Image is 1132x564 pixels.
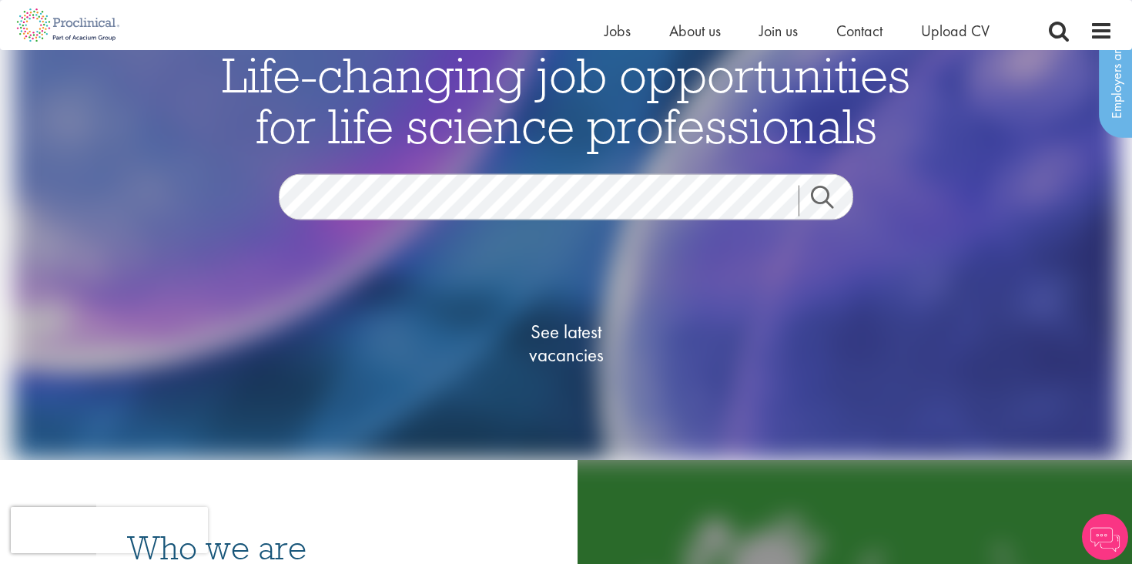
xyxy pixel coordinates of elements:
a: See latestvacancies [489,258,643,428]
span: See latest vacancies [489,320,643,366]
img: Chatbot [1082,514,1128,560]
span: Life-changing job opportunities for life science professionals [222,43,910,156]
a: Contact [836,21,882,41]
a: Job search submit button [799,185,865,216]
a: About us [669,21,721,41]
a: Join us [759,21,798,41]
a: Jobs [605,21,631,41]
iframe: reCAPTCHA [11,507,208,553]
a: Upload CV [921,21,990,41]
